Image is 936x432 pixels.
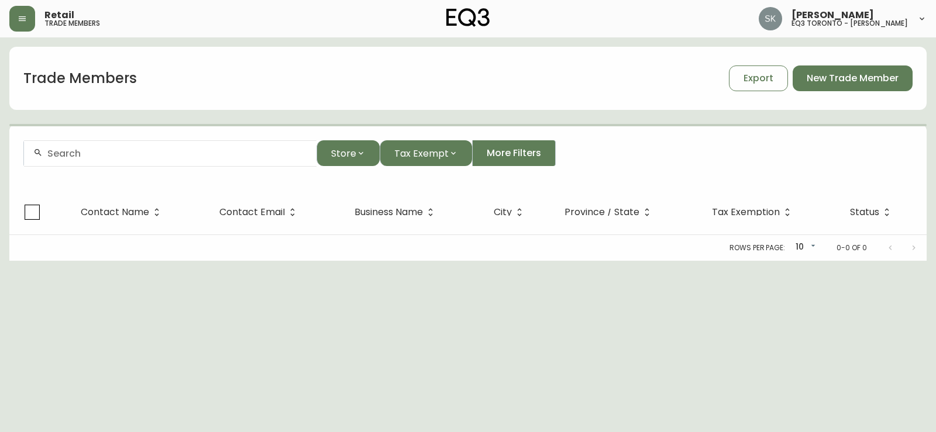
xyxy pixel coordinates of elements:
p: Rows per page: [729,243,785,253]
span: New Trade Member [807,72,899,85]
span: [PERSON_NAME] [792,11,874,20]
span: Business Name [355,207,438,217]
p: 0-0 of 0 [837,243,867,253]
span: Tax Exemption [712,209,780,216]
button: Export [729,65,788,91]
div: 10 [790,238,818,257]
button: New Trade Member [793,65,913,91]
button: More Filters [472,140,556,166]
button: Tax Exempt [380,140,472,166]
span: Province / State [565,209,639,216]
span: Tax Exemption [712,207,795,217]
input: Search [47,148,307,159]
span: Retail [44,11,74,20]
span: Contact Email [219,209,285,216]
span: Contact Name [81,209,149,216]
span: Contact Email [219,207,300,217]
span: City [494,207,527,217]
span: Export [744,72,773,85]
span: Business Name [355,209,423,216]
span: Province / State [565,207,655,217]
span: More Filters [487,147,541,160]
h5: trade members [44,20,100,27]
span: Store [331,146,356,161]
span: Contact Name [81,207,164,217]
h5: eq3 toronto - [PERSON_NAME] [792,20,908,27]
button: Store [316,140,380,166]
img: 2f4b246f1aa1d14c63ff9b0999072a8a [759,7,782,30]
img: logo [446,8,490,27]
span: Status [850,207,894,217]
span: Tax Exempt [394,146,449,161]
h1: Trade Members [23,68,137,88]
span: Status [850,209,879,216]
span: City [494,209,512,216]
